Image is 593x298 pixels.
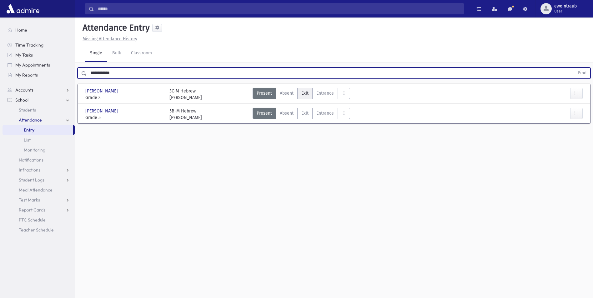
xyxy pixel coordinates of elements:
a: Missing Attendance History [80,36,137,42]
span: Absent [280,110,294,117]
img: AdmirePro [5,2,41,15]
span: Report Cards [19,207,45,213]
h5: Attendance Entry [80,22,150,33]
span: Present [257,110,272,117]
button: Find [574,68,590,78]
a: My Appointments [3,60,75,70]
a: Monitoring [3,145,75,155]
span: Grade 5 [85,114,163,121]
span: [PERSON_NAME] [85,108,119,114]
a: Single [85,45,107,62]
span: Entrance [316,110,334,117]
a: Time Tracking [3,40,75,50]
span: Accounts [15,87,33,93]
span: PTC Schedule [19,217,46,223]
span: Grade 3 [85,94,163,101]
u: Missing Attendance History [83,36,137,42]
a: Report Cards [3,205,75,215]
a: Accounts [3,85,75,95]
span: Present [257,90,272,97]
span: School [15,97,28,103]
div: AttTypes [253,88,350,101]
input: Search [94,3,464,14]
span: Entry [24,127,34,133]
span: Time Tracking [15,42,43,48]
span: Exit [301,110,309,117]
span: Infractions [19,167,40,173]
a: Test Marks [3,195,75,205]
span: Entrance [316,90,334,97]
div: 5B-M Hebrew [PERSON_NAME] [169,108,202,121]
span: Student Logs [19,177,44,183]
span: My Tasks [15,52,33,58]
a: Bulk [107,45,126,62]
a: Attendance [3,115,75,125]
a: Students [3,105,75,115]
a: Classroom [126,45,157,62]
span: Meal Attendance [19,187,53,193]
a: My Reports [3,70,75,80]
div: 3C-M Hebrew [PERSON_NAME] [169,88,202,101]
span: Notifications [19,157,43,163]
span: Monitoring [24,147,45,153]
span: Absent [280,90,294,97]
a: Entry [3,125,73,135]
span: Exit [301,90,309,97]
span: [PERSON_NAME] [85,88,119,94]
a: Home [3,25,75,35]
a: School [3,95,75,105]
a: My Tasks [3,50,75,60]
span: My Reports [15,72,38,78]
div: AttTypes [253,108,350,121]
a: Student Logs [3,175,75,185]
span: List [24,137,31,143]
span: Attendance [19,117,42,123]
a: Notifications [3,155,75,165]
span: eweintraub [554,4,577,9]
span: My Appointments [15,62,50,68]
a: Teacher Schedule [3,225,75,235]
span: Home [15,27,27,33]
a: PTC Schedule [3,215,75,225]
a: Infractions [3,165,75,175]
span: Teacher Schedule [19,227,54,233]
a: Meal Attendance [3,185,75,195]
a: List [3,135,75,145]
span: Students [19,107,36,113]
span: User [554,9,577,14]
span: Test Marks [19,197,40,203]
